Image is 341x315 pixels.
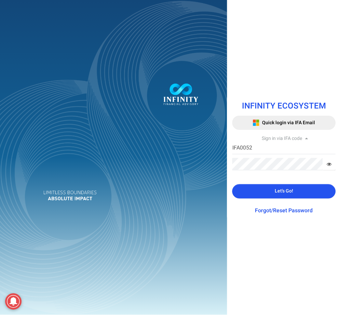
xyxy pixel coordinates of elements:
button: Let's Go! [232,184,336,199]
h1: INFINITY ECOSYSTEM [232,102,336,111]
button: Quick login via IFA Email [232,116,336,130]
span: Let's Go! [275,188,294,195]
div: Sign in via IFA code [232,135,336,142]
input: IFA Code [232,142,336,155]
span: Quick login via IFA Email [262,119,315,126]
span: Sign in via IFA code [262,135,302,142]
a: Forgot/Reset Password [255,207,313,215]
